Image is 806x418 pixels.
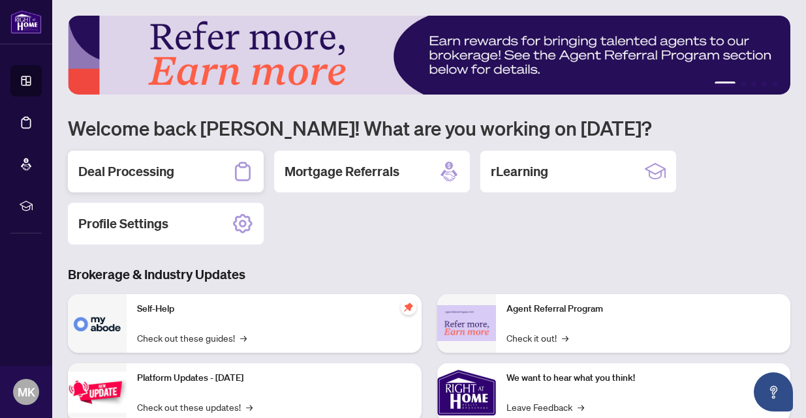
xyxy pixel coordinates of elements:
[715,82,736,87] button: 1
[137,371,411,385] p: Platform Updates - [DATE]
[401,299,416,315] span: pushpin
[562,331,568,345] span: →
[762,82,767,87] button: 4
[285,162,399,181] h2: Mortgage Referrals
[68,115,790,140] h1: Welcome back [PERSON_NAME]! What are you working on [DATE]?
[437,305,496,341] img: Agent Referral Program
[506,331,568,345] a: Check it out!→
[68,294,127,353] img: Self-Help
[137,302,411,316] p: Self-Help
[246,400,253,414] span: →
[491,162,548,181] h2: rLearning
[10,10,42,34] img: logo
[506,302,781,316] p: Agent Referral Program
[68,372,127,413] img: Platform Updates - July 21, 2025
[754,372,793,411] button: Open asap
[506,400,584,414] a: Leave Feedback→
[68,265,790,284] h3: Brokerage & Industry Updates
[18,383,35,401] span: MK
[78,162,174,181] h2: Deal Processing
[137,400,253,414] a: Check out these updates!→
[578,400,584,414] span: →
[68,16,790,95] img: Slide 0
[751,82,756,87] button: 3
[741,82,746,87] button: 2
[240,331,247,345] span: →
[506,371,781,385] p: We want to hear what you think!
[137,331,247,345] a: Check out these guides!→
[772,82,777,87] button: 5
[78,215,168,233] h2: Profile Settings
